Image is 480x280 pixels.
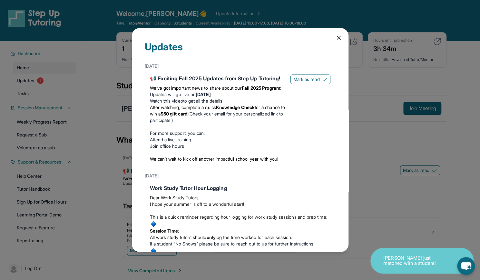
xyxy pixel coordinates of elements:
[150,85,242,91] span: We’ve got important news to share about our
[216,235,292,240] span: log the time worked for each session.
[161,111,187,116] strong: $50 gift card
[150,98,285,104] li: to get all the details
[150,137,191,142] a: Attend a live training
[150,228,178,234] strong: Session Time
[150,184,330,192] div: Work Study Tutor Hour Logging
[150,130,285,136] p: For more support, you can:
[150,98,183,104] a: Watch this video
[150,220,157,228] img: :small_blue_diamond:
[178,228,179,234] span: :
[145,170,336,182] div: [DATE]
[150,105,216,110] span: After watching, complete a quick
[150,104,285,124] li: (Check your email for your personalized link to participate.)
[322,77,328,82] img: Mark as read
[150,201,244,207] span: I hope your summer is off to a wonderful start!
[293,76,320,83] span: Mark as read
[242,85,281,91] strong: Fall 2025 Program:
[145,60,336,72] div: [DATE]
[150,241,314,246] span: If a student “No Shows” please be sure to reach out to us for further instructions
[206,235,215,240] strong: only
[150,143,184,149] a: Join office hours
[150,214,327,220] span: This is a quick reminder regarding hour logging for work study sessions and prep time:
[150,75,285,82] div: 📢 Exciting Fall 2025 Updates from Step Up Tutoring!
[187,111,188,116] span: !
[150,235,207,240] span: All work study tutors should
[150,156,279,162] span: We can’t wait to kick off another impactful school year with you!
[383,255,448,266] p: [PERSON_NAME] just matched with a student!
[216,105,255,110] strong: Knowledge Check
[290,75,330,84] button: Mark as read
[150,247,157,255] img: :small_blue_diamond:
[150,91,285,98] li: Updates will go live on
[150,195,200,200] span: Dear Work Study Tutors,
[145,41,336,60] div: Updates
[196,92,211,97] strong: [DATE]
[457,257,475,275] button: chat-button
